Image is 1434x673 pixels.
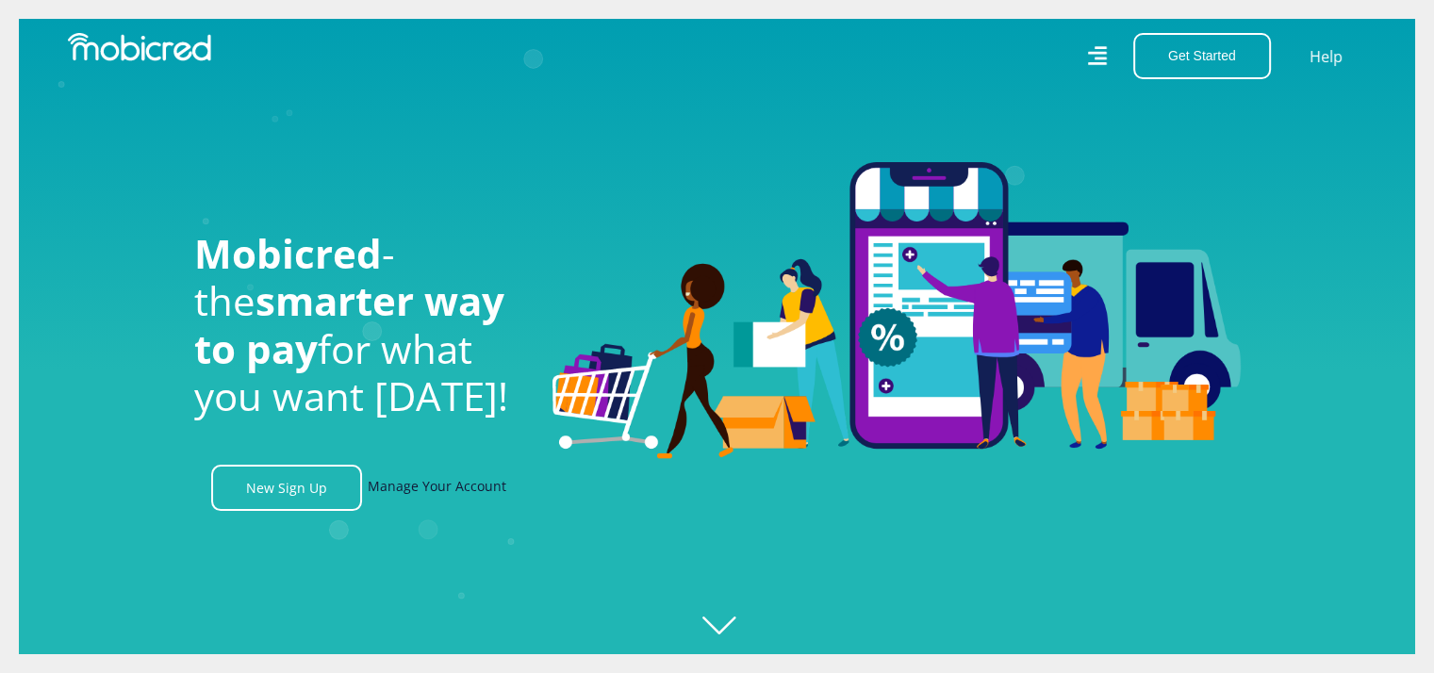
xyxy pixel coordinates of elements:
[211,465,362,511] a: New Sign Up
[68,33,211,61] img: Mobicred
[1309,44,1343,69] a: Help
[552,162,1241,460] img: Welcome to Mobicred
[368,465,506,511] a: Manage Your Account
[194,226,382,280] span: Mobicred
[1133,33,1271,79] button: Get Started
[194,230,524,420] h1: - the for what you want [DATE]!
[194,273,504,374] span: smarter way to pay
